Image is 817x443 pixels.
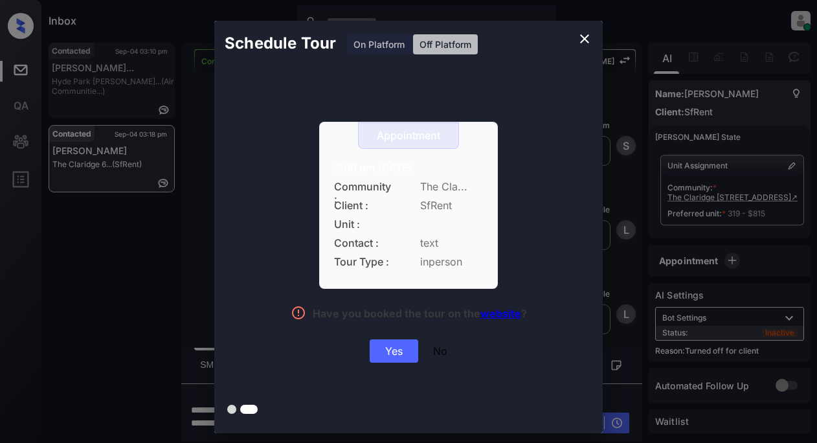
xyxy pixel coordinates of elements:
[334,237,392,249] span: Contact :
[420,181,483,193] span: The Cla...
[334,162,483,174] div: 2:00 pm,[DATE]
[359,130,458,142] div: Appointment
[334,218,392,231] span: Unit :
[214,21,346,66] h2: Schedule Tour
[420,256,483,268] span: inperson
[433,345,447,358] div: No
[572,26,598,52] button: close
[334,199,392,212] span: Client :
[313,307,527,323] div: Have you booked the tour on the ?
[370,339,418,363] div: Yes
[334,181,392,193] span: Community :
[420,199,483,212] span: SfRent
[420,237,483,249] span: text
[480,307,521,320] a: website
[334,256,392,268] span: Tour Type :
